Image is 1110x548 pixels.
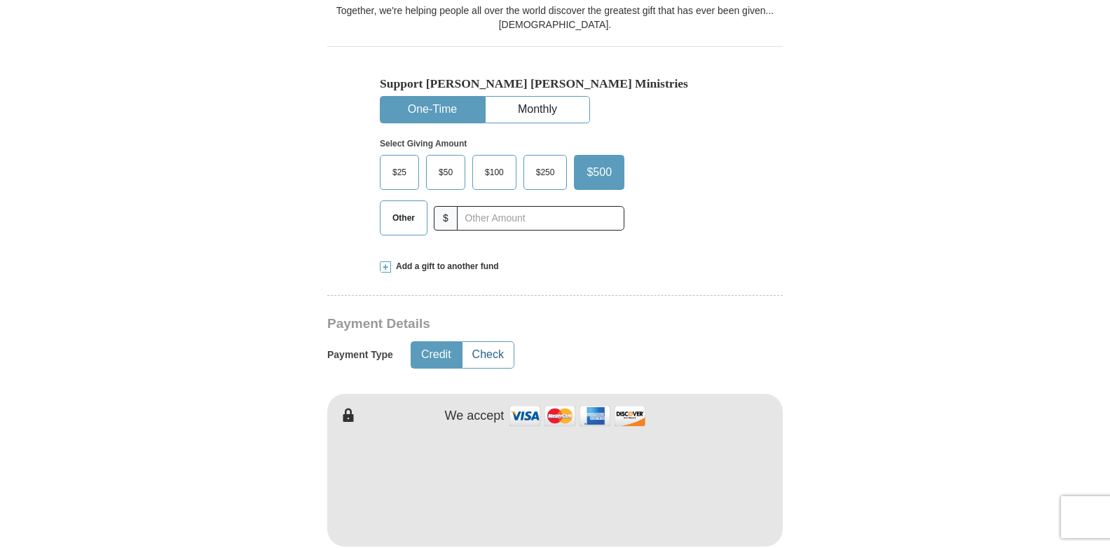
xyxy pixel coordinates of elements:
[385,162,413,183] span: $25
[507,401,647,431] img: credit cards accepted
[411,342,461,368] button: Credit
[432,162,460,183] span: $50
[486,97,589,123] button: Monthly
[445,409,505,424] h4: We accept
[385,207,422,228] span: Other
[463,342,514,368] button: Check
[478,162,511,183] span: $100
[391,261,499,273] span: Add a gift to another fund
[380,139,467,149] strong: Select Giving Amount
[580,162,619,183] span: $500
[457,206,624,231] input: Other Amount
[327,316,685,332] h3: Payment Details
[327,4,783,32] div: Together, we're helping people all over the world discover the greatest gift that has ever been g...
[381,97,484,123] button: One-Time
[327,349,393,361] h5: Payment Type
[380,76,730,91] h5: Support [PERSON_NAME] [PERSON_NAME] Ministries
[434,206,458,231] span: $
[529,162,562,183] span: $250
